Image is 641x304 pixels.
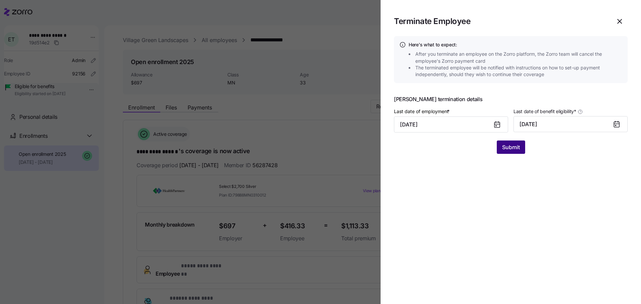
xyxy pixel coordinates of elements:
h4: Here's what to expect: [409,41,622,48]
button: [DATE] [513,116,628,132]
h1: Terminate Employee [394,16,606,26]
span: Last date of benefit eligibility * [513,108,576,115]
span: After you terminate an employee on the Zorro platform, the Zorro team will cancel the employee's ... [415,51,624,64]
span: The terminated employee will be notified with instructions on how to set-up payment independently... [415,64,624,78]
span: [PERSON_NAME] termination details [394,96,628,102]
label: Last date of employment [394,108,451,115]
span: Submit [502,143,520,151]
button: Submit [497,140,525,154]
input: MM/DD/YYYY [394,116,508,132]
